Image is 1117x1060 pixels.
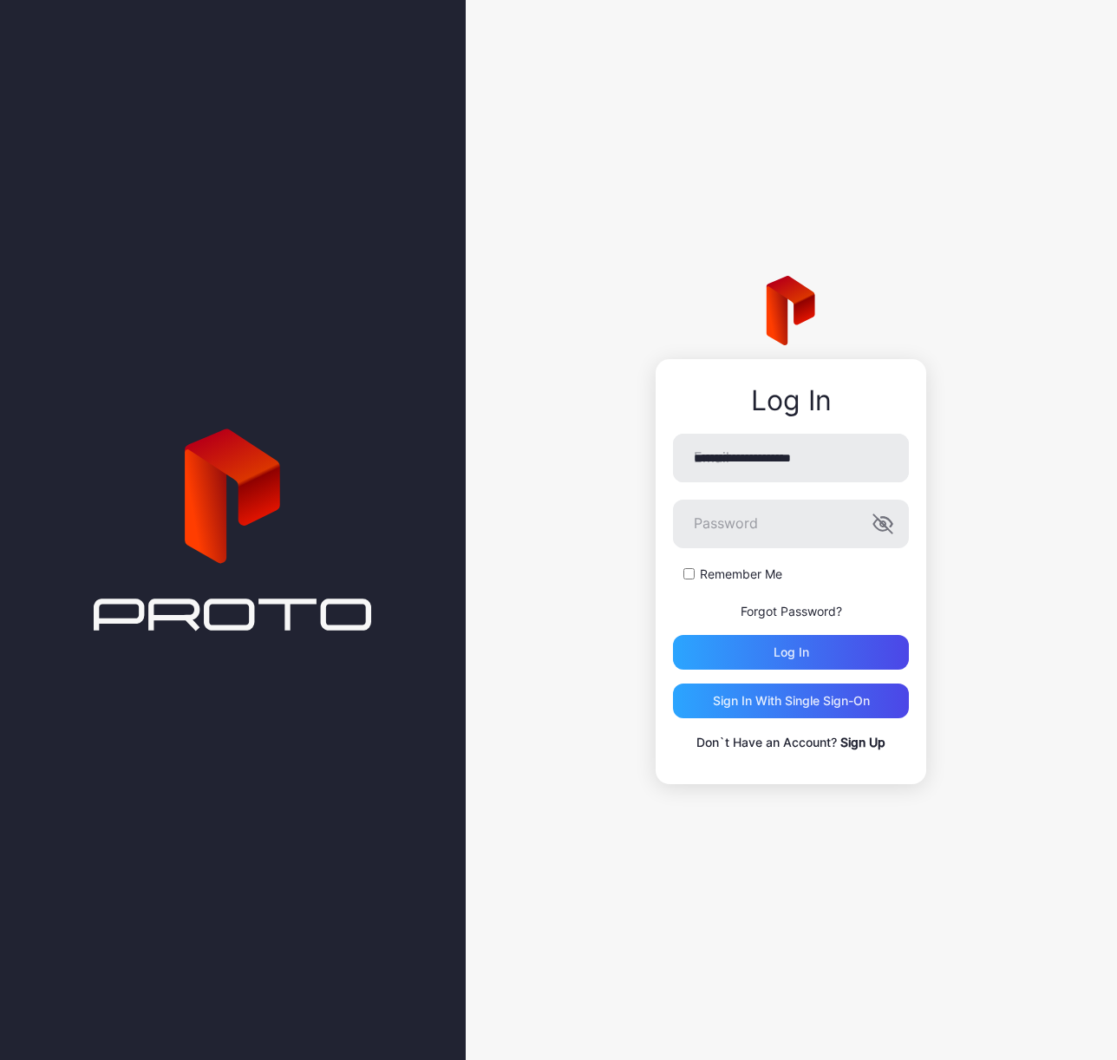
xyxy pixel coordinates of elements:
[741,604,842,618] a: Forgot Password?
[673,635,909,670] button: Log in
[700,566,782,583] label: Remember Me
[713,694,870,708] div: Sign in With Single Sign-On
[673,500,909,548] input: Password
[872,514,893,534] button: Password
[673,732,909,753] p: Don`t Have an Account?
[774,645,809,659] div: Log in
[673,684,909,718] button: Sign in With Single Sign-On
[840,735,885,749] a: Sign Up
[673,434,909,482] input: Email
[673,385,909,416] div: Log In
